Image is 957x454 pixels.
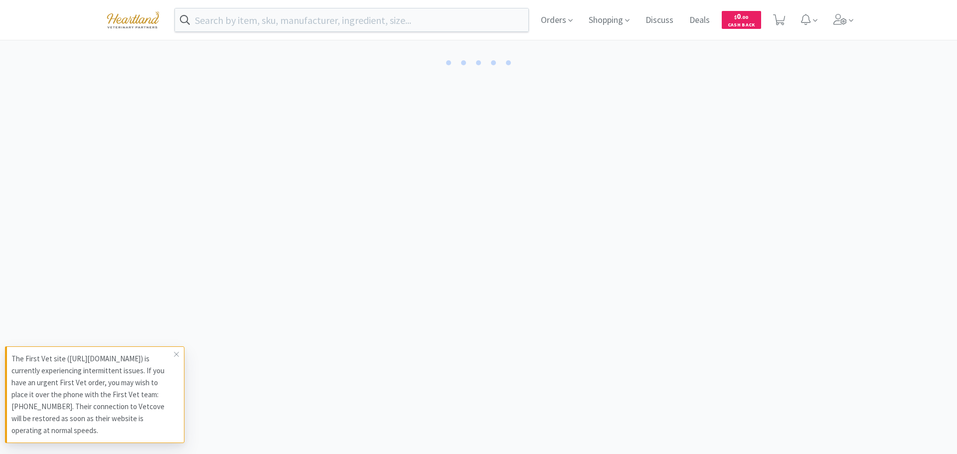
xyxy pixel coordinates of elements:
[741,14,748,20] span: . 00
[11,353,174,437] p: The First Vet site ([URL][DOMAIN_NAME]) is currently experiencing intermittent issues. If you hav...
[100,6,166,33] img: cad7bdf275c640399d9c6e0c56f98fd2_10.png
[734,14,737,20] span: $
[685,16,714,25] a: Deals
[641,16,677,25] a: Discuss
[175,8,528,31] input: Search by item, sku, manufacturer, ingredient, size...
[722,6,761,33] a: $0.00Cash Back
[734,11,748,21] span: 0
[728,22,755,29] span: Cash Back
